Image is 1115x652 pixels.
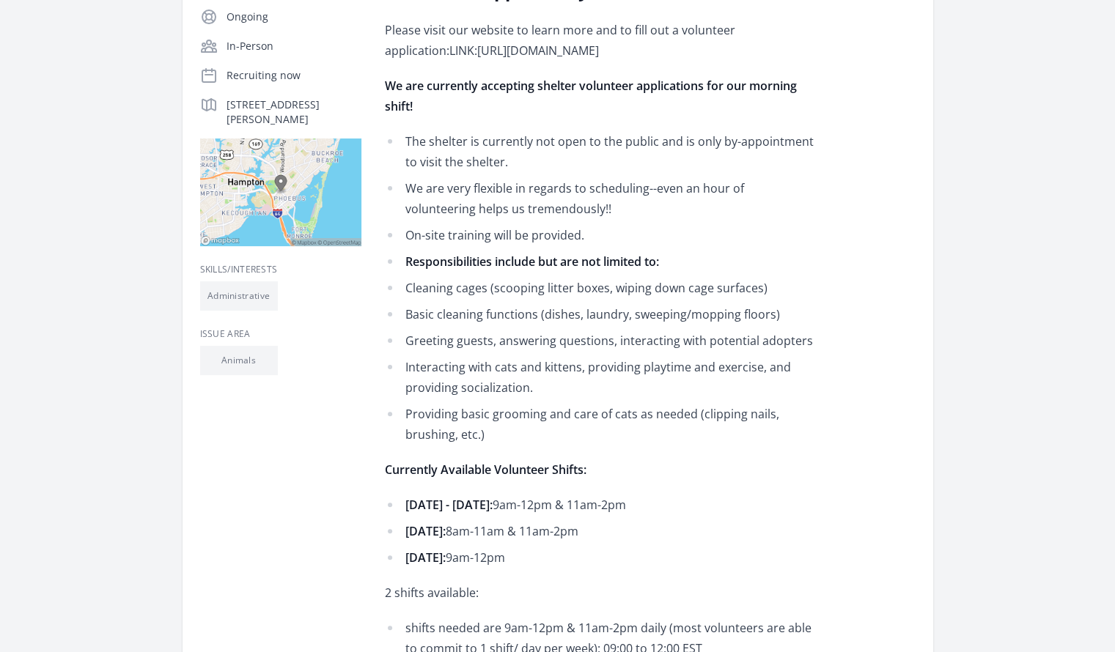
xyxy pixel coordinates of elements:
li: Cleaning cages (scooping litter boxes, wiping down cage surfaces) [385,278,814,298]
li: Greeting guests, answering questions, interacting with potential adopters [385,330,814,351]
li: 9am-12pm [385,547,814,568]
li: Interacting with cats and kittens, providing playtime and exercise, and providing socialization. [385,357,814,398]
p: In-Person [227,39,361,53]
li: We are very flexible in regards to scheduling--even an hour of volunteering helps us tremendously!! [385,178,814,219]
li: Animals [200,346,278,375]
li: Providing basic grooming and care of cats as needed (clipping nails, brushing, etc.) [385,404,814,445]
span: Please visit our website to learn more and to fill out a volunteer application: [385,22,735,59]
span: [URL][DOMAIN_NAME] [477,42,599,59]
img: Map [200,138,361,246]
span: Currently Available Volunteer Shifts: [385,462,586,478]
p: Recruiting now [227,68,361,83]
li: ​ 9am-12pm & 11am-2pm [385,494,814,515]
p: Ongoing [227,10,361,24]
li: Administrative [200,281,278,311]
li: On-site training will be provided. [385,225,814,245]
strong: [DATE]: [405,523,446,539]
p: 2 shifts available: [385,582,814,603]
li: 8am-11am & 11am-2pm [385,521,814,541]
p: [STREET_ADDRESS][PERSON_NAME] [227,97,361,127]
h3: Skills/Interests [200,264,361,275]
h3: Issue area [200,328,361,340]
strong: [DATE]: [405,549,446,566]
li: The shelter is currently not open to the public and is only by-appointment to visit the shelter. [385,131,814,172]
strong: Responsibilities include but are not limited to: [405,253,659,270]
strong: [DATE] - [DATE]: [405,497,493,513]
li: Basic cleaning functions (dishes, laundry, sweeping/mopping floors) [385,304,814,325]
span: LINK: [449,42,477,59]
span: We are currently accepting shelter volunteer applications for our morning shift! [385,78,797,114]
